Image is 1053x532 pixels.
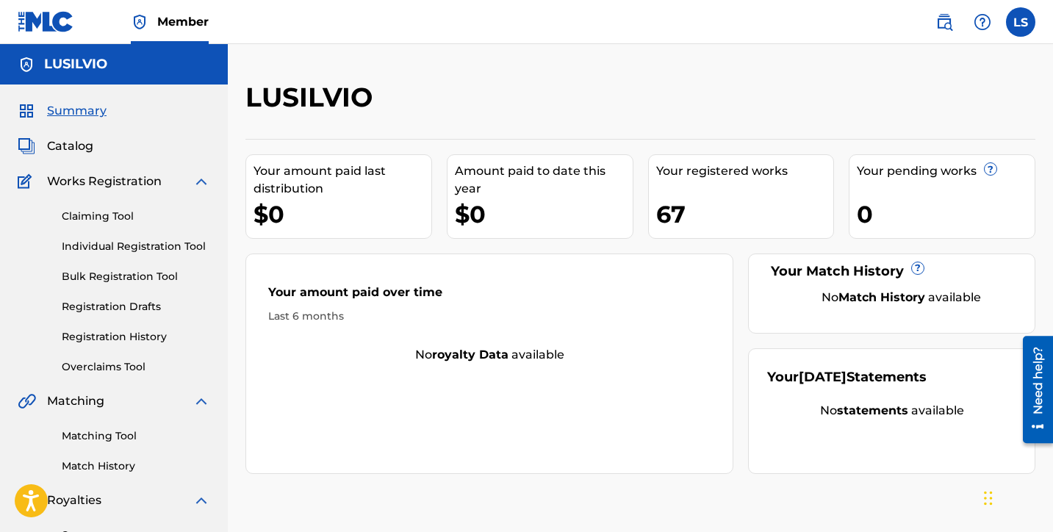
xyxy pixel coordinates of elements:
strong: statements [837,403,908,417]
strong: Match History [838,290,925,304]
div: Last 6 months [268,309,711,324]
div: Your Statements [767,367,927,387]
img: expand [193,492,210,509]
img: help [974,13,991,31]
span: Matching [47,392,104,410]
a: Registration History [62,329,210,345]
div: Amount paid to date this year [455,162,633,198]
a: Individual Registration Tool [62,239,210,254]
iframe: Chat Widget [980,461,1053,532]
span: Royalties [47,492,101,509]
a: Registration Drafts [62,299,210,314]
strong: royalty data [432,348,508,362]
div: Drag [984,476,993,520]
img: Works Registration [18,173,37,190]
h5: LUSILVIO [44,56,107,73]
h2: LUSILVIO [245,81,380,114]
a: Public Search [930,7,959,37]
div: 67 [656,198,834,231]
span: [DATE] [799,369,847,385]
img: expand [193,173,210,190]
div: Your amount paid over time [268,284,711,309]
img: MLC Logo [18,11,74,32]
div: No available [786,289,1016,306]
img: Catalog [18,137,35,155]
div: 0 [857,198,1035,231]
img: Summary [18,102,35,120]
div: User Menu [1006,7,1035,37]
img: Matching [18,392,36,410]
div: Your Match History [767,262,1016,281]
span: Catalog [47,137,93,155]
div: Your amount paid last distribution [254,162,431,198]
span: ? [985,163,996,175]
img: Top Rightsholder [131,13,148,31]
div: No available [767,402,1016,420]
a: Matching Tool [62,428,210,444]
a: Claiming Tool [62,209,210,224]
div: No available [246,346,733,364]
div: Your registered works [656,162,834,180]
span: Summary [47,102,107,120]
img: expand [193,392,210,410]
span: Member [157,13,209,30]
a: Bulk Registration Tool [62,269,210,284]
img: Accounts [18,56,35,73]
a: CatalogCatalog [18,137,93,155]
a: Match History [62,459,210,474]
div: $0 [254,198,431,231]
span: Works Registration [47,173,162,190]
a: SummarySummary [18,102,107,120]
iframe: Resource Center [1012,331,1053,449]
div: $0 [455,198,633,231]
img: search [935,13,953,31]
div: Help [968,7,997,37]
div: Your pending works [857,162,1035,180]
span: ? [912,262,924,274]
a: Overclaims Tool [62,359,210,375]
